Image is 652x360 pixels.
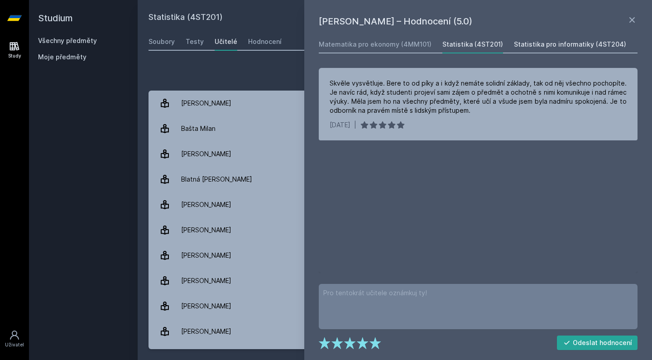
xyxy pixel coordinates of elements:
a: [PERSON_NAME] 1 hodnocení 4.0 [149,217,641,243]
a: Uživatel [2,325,27,353]
div: [PERSON_NAME] [181,221,231,239]
span: Moje předměty [38,53,86,62]
div: Study [8,53,21,59]
a: [PERSON_NAME] 13 hodnocení 4.8 [149,268,641,293]
div: Testy [186,37,204,46]
a: [PERSON_NAME] 2 hodnocení 3.5 [149,293,641,319]
a: Učitelé [215,33,237,51]
a: [PERSON_NAME] 9 hodnocení 3.4 [149,319,641,344]
div: | [354,120,356,130]
a: [PERSON_NAME] 2 hodnocení 3.0 [149,243,641,268]
div: Učitelé [215,37,237,46]
div: Hodnocení [248,37,282,46]
a: [PERSON_NAME] 38 hodnocení 4.9 [149,91,641,116]
a: [PERSON_NAME] [149,192,641,217]
div: [PERSON_NAME] [181,297,231,315]
div: [PERSON_NAME] [181,196,231,214]
div: Bašta Milan [181,120,216,138]
a: Hodnocení [248,33,282,51]
div: [PERSON_NAME] [181,94,231,112]
div: Skvěle vysvětluje. Bere to od píky a i když nemáte solidní základy, tak od něj všechno pochopíte.... [330,79,627,115]
div: [PERSON_NAME] [181,145,231,163]
a: Bašta Milan 50 hodnocení 5.0 [149,116,641,141]
button: Odeslat hodnocení [557,336,638,350]
a: Soubory [149,33,175,51]
a: [PERSON_NAME] 2 hodnocení 1.0 [149,141,641,167]
div: [PERSON_NAME] [181,322,231,341]
div: [PERSON_NAME] [181,272,231,290]
div: [PERSON_NAME] [181,246,231,264]
div: Uživatel [5,341,24,348]
h2: Statistika (4ST201) [149,11,540,25]
div: Soubory [149,37,175,46]
a: Testy [186,33,204,51]
div: Blatná [PERSON_NAME] [181,170,252,188]
a: Blatná [PERSON_NAME] 4 hodnocení 3.8 [149,167,641,192]
a: Všechny předměty [38,37,97,44]
a: Study [2,36,27,64]
div: [DATE] [330,120,350,130]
